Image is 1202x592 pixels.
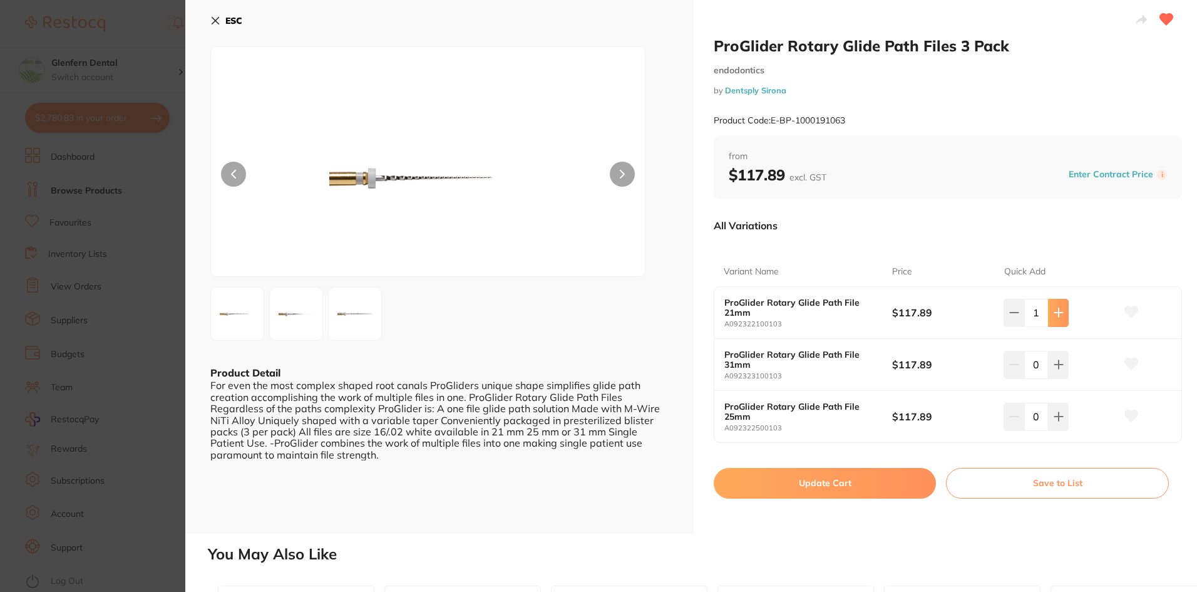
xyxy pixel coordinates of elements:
button: Enter Contract Price [1065,169,1157,180]
b: ESC [225,15,242,26]
p: All Variations [714,219,778,232]
b: ProGlider Rotary Glide Path File 25mm [724,402,875,422]
small: Product Code: E-BP-1000191063 [714,115,845,126]
b: ProGlider Rotary Glide Path File 31mm [724,350,875,370]
img: MS0xLmpwZw [298,78,558,276]
small: A092323100103 [724,372,892,380]
p: Quick Add [1004,266,1045,278]
img: MS0xLmpwZw [332,291,378,336]
small: A092322100103 [724,320,892,328]
b: $117.89 [892,410,993,423]
b: $117.89 [892,306,993,319]
button: Save to List [946,468,1169,498]
button: ESC [210,10,242,31]
span: excl. GST [789,172,826,183]
span: from [729,150,1167,163]
small: endodontics [714,65,1182,76]
img: NS0xLmpwZw [274,291,319,336]
p: Variant Name [724,266,779,278]
a: Dentsply Sirona [725,85,786,95]
small: by [714,86,1182,95]
div: For even the most complex shaped root canals ProGliders unique shape simplifies glide path creati... [210,380,669,460]
label: i [1157,170,1167,180]
b: $117.89 [729,165,826,184]
small: A092322500103 [724,424,892,432]
h2: ProGlider Rotary Glide Path Files 3 Pack [714,36,1182,55]
img: MS0xLmpwZw [215,291,260,336]
b: $117.89 [892,358,993,371]
b: ProGlider Rotary Glide Path File 21mm [724,298,875,318]
h2: You May Also Like [208,546,1197,563]
b: Product Detail [210,366,280,379]
p: Price [892,266,912,278]
button: Update Cart [714,468,936,498]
